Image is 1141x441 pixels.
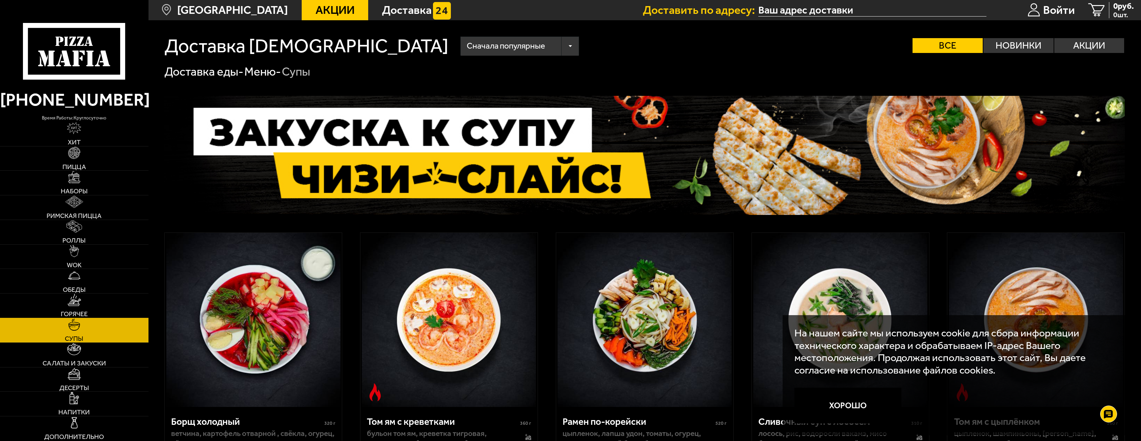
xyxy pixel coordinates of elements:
span: Доставка [382,4,432,16]
a: Меню- [244,64,281,79]
img: Борщ холодный [166,233,341,407]
label: Акции [1054,38,1124,53]
a: Рамен по-корейски [556,233,733,407]
img: Сливочный суп с лососем [753,233,927,407]
span: Войти [1043,4,1075,16]
span: Акции [316,4,355,16]
span: Десерты [59,385,89,391]
span: 360 г [520,420,531,426]
span: Наборы [61,188,88,195]
span: Роллы [62,237,86,244]
span: Доставить по адресу: [643,4,758,16]
span: Пицца [62,164,86,170]
label: Все [913,38,983,53]
p: На нашем сайте мы используем cookie для сбора информации технического характера и обрабатываем IP... [794,327,1109,376]
img: Том ям с цыплёнком [949,233,1123,407]
button: Хорошо [794,388,901,423]
span: Напитки [58,409,90,416]
img: Рамен по-корейски [558,233,732,407]
input: Ваш адрес доставки [758,4,986,17]
span: Супы [65,335,83,342]
img: Острое блюдо [366,383,384,401]
span: WOK [67,262,82,269]
span: 0 шт. [1113,11,1134,18]
a: Острое блюдоТом ям с цыплёнком [947,233,1124,407]
span: 320 г [324,420,335,426]
span: Дополнительно [44,434,104,440]
span: [GEOGRAPHIC_DATA] [177,4,288,16]
span: Горячее [61,311,88,318]
div: Том ям с креветками [367,416,518,428]
a: Острое блюдоТом ям с креветками [360,233,538,407]
label: Новинки [983,38,1054,53]
span: Сначала популярные [467,35,545,57]
a: Сливочный суп с лососем [752,233,929,407]
div: Супы [282,64,310,80]
span: 0 руб. [1113,2,1134,10]
a: Борщ холодный [165,233,342,407]
span: Обеды [63,286,86,293]
span: Хит [68,139,81,146]
div: Борщ холодный [171,416,322,428]
span: Римская пицца [47,213,102,219]
div: Рамен по-корейски [563,416,714,428]
div: Сливочный суп с лососем [758,416,909,428]
span: Салаты и закуски [43,360,106,367]
a: Доставка еды- [164,64,243,79]
h1: Доставка [DEMOGRAPHIC_DATA] [164,36,449,55]
span: 520 г [715,420,727,426]
img: 15daf4d41897b9f0e9f617042186c801.svg [433,2,451,20]
img: Том ям с креветками [362,233,536,407]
